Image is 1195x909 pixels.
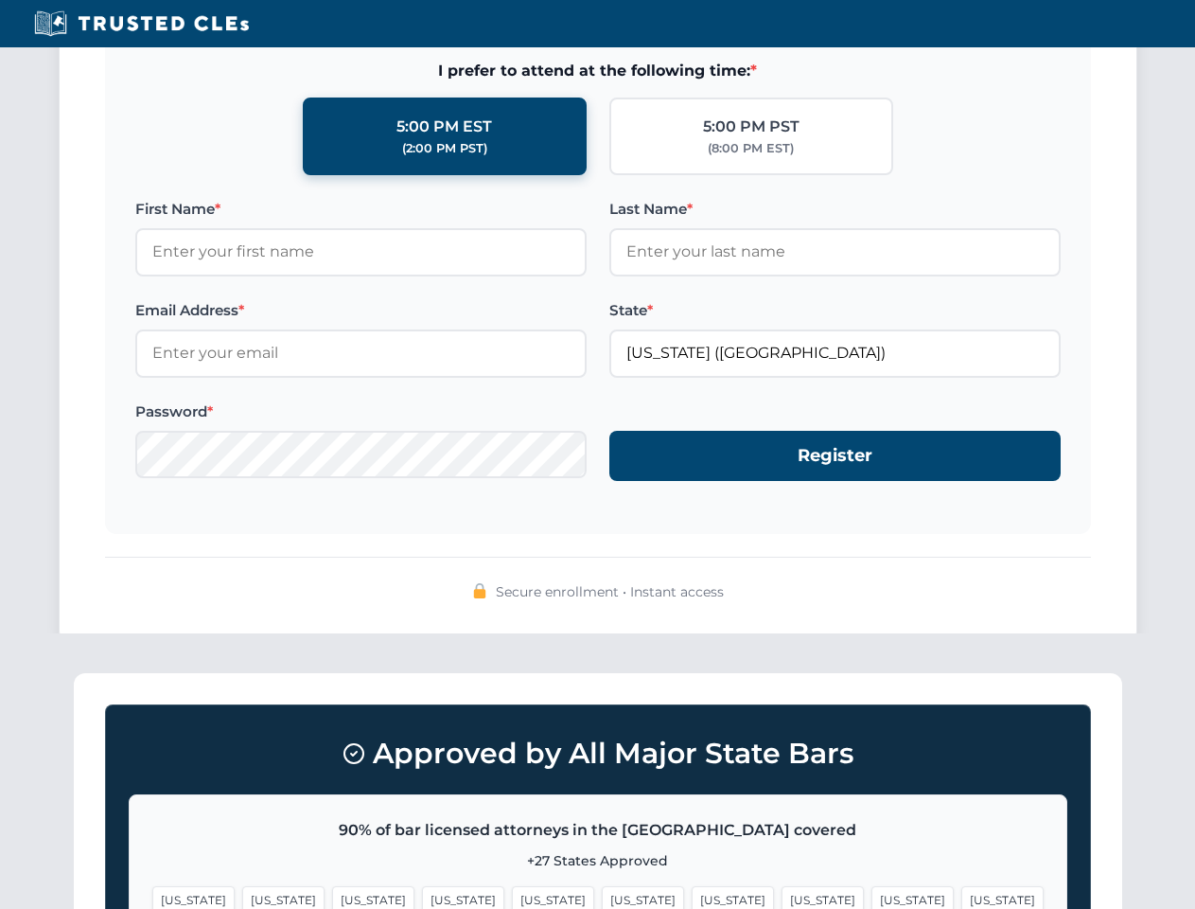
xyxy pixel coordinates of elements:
[135,228,587,276] input: Enter your first name
[135,198,587,221] label: First Name
[152,850,1044,871] p: +27 States Approved
[135,59,1061,83] span: I prefer to attend at the following time:
[135,299,587,322] label: Email Address
[135,330,587,377] input: Enter your email
[609,198,1061,221] label: Last Name
[708,139,794,158] div: (8:00 PM EST)
[472,583,487,598] img: 🔒
[135,401,587,423] label: Password
[609,330,1061,377] input: Florida (FL)
[402,139,487,158] div: (2:00 PM PST)
[396,115,492,139] div: 5:00 PM EST
[609,431,1061,481] button: Register
[152,818,1044,843] p: 90% of bar licensed attorneys in the [GEOGRAPHIC_DATA] covered
[609,228,1061,276] input: Enter your last name
[609,299,1061,322] label: State
[703,115,800,139] div: 5:00 PM PST
[496,581,724,602] span: Secure enrollment • Instant access
[129,728,1067,779] h3: Approved by All Major State Bars
[28,9,255,38] img: Trusted CLEs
